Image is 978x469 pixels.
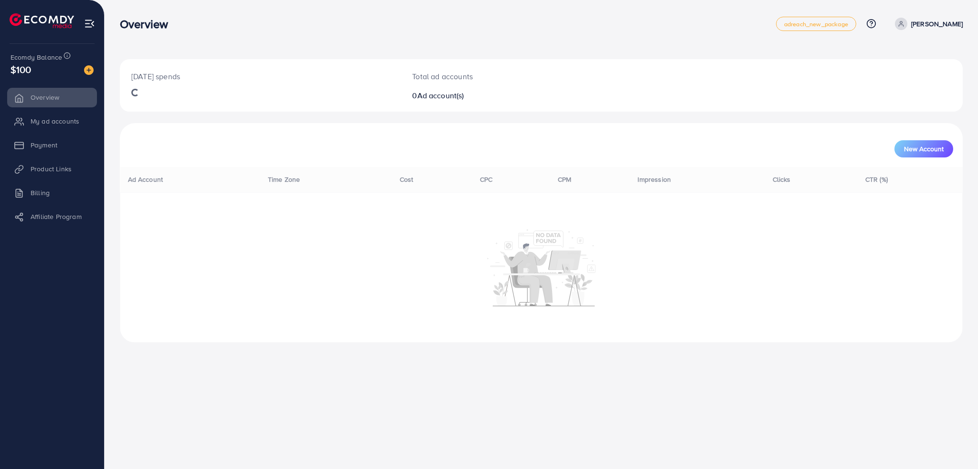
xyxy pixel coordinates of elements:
[11,63,32,76] span: $100
[776,17,856,31] a: adreach_new_package
[891,18,963,30] a: [PERSON_NAME]
[911,18,963,30] p: [PERSON_NAME]
[417,90,464,101] span: Ad account(s)
[120,17,176,31] h3: Overview
[84,65,94,75] img: image
[412,71,600,82] p: Total ad accounts
[10,13,74,28] img: logo
[904,146,944,152] span: New Account
[11,52,62,62] span: Ecomdy Balance
[131,71,389,82] p: [DATE] spends
[784,21,848,27] span: adreach_new_package
[412,91,600,100] h2: 0
[894,140,953,157] button: New Account
[84,18,95,29] img: menu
